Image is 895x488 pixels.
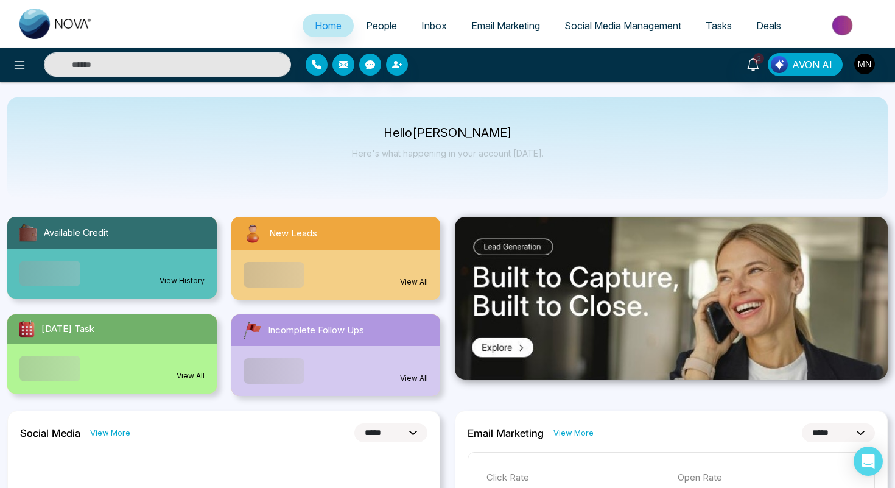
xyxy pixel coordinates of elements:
img: availableCredit.svg [17,222,39,244]
a: View All [400,373,428,384]
span: Inbox [421,19,447,32]
img: Lead Flow [771,56,788,73]
button: AVON AI [768,53,843,76]
img: Market-place.gif [799,12,888,39]
a: Deals [744,14,793,37]
a: View More [90,427,130,439]
img: . [455,217,888,380]
span: Tasks [706,19,732,32]
a: Tasks [693,14,744,37]
span: Available Credit [44,226,108,240]
span: Incomplete Follow Ups [268,324,364,338]
img: followUps.svg [241,319,263,341]
span: AVON AI [792,57,832,72]
span: People [366,19,397,32]
a: View All [400,277,428,288]
a: Social Media Management [552,14,693,37]
p: Open Rate [678,471,857,485]
h2: Email Marketing [468,427,544,439]
h2: Social Media [20,427,80,439]
span: Deals [756,19,781,32]
span: Social Media Management [564,19,681,32]
a: Home [303,14,354,37]
img: User Avatar [854,54,875,74]
p: Click Rate [486,471,665,485]
p: Here's what happening in your account [DATE]. [352,148,544,158]
a: Email Marketing [459,14,552,37]
a: People [354,14,409,37]
span: [DATE] Task [41,322,94,336]
a: View All [177,370,205,381]
span: Email Marketing [471,19,540,32]
a: 2 [739,53,768,74]
a: View More [553,427,594,439]
img: Nova CRM Logo [19,9,93,39]
a: Incomplete Follow UpsView All [224,314,448,396]
span: New Leads [269,227,317,241]
a: Inbox [409,14,459,37]
a: View History [160,275,205,286]
div: Open Intercom Messenger [854,447,883,476]
a: New LeadsView All [224,217,448,300]
span: 2 [753,53,764,64]
img: todayTask.svg [17,319,37,339]
img: newLeads.svg [241,222,264,245]
p: Hello [PERSON_NAME] [352,128,544,138]
span: Home [315,19,342,32]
